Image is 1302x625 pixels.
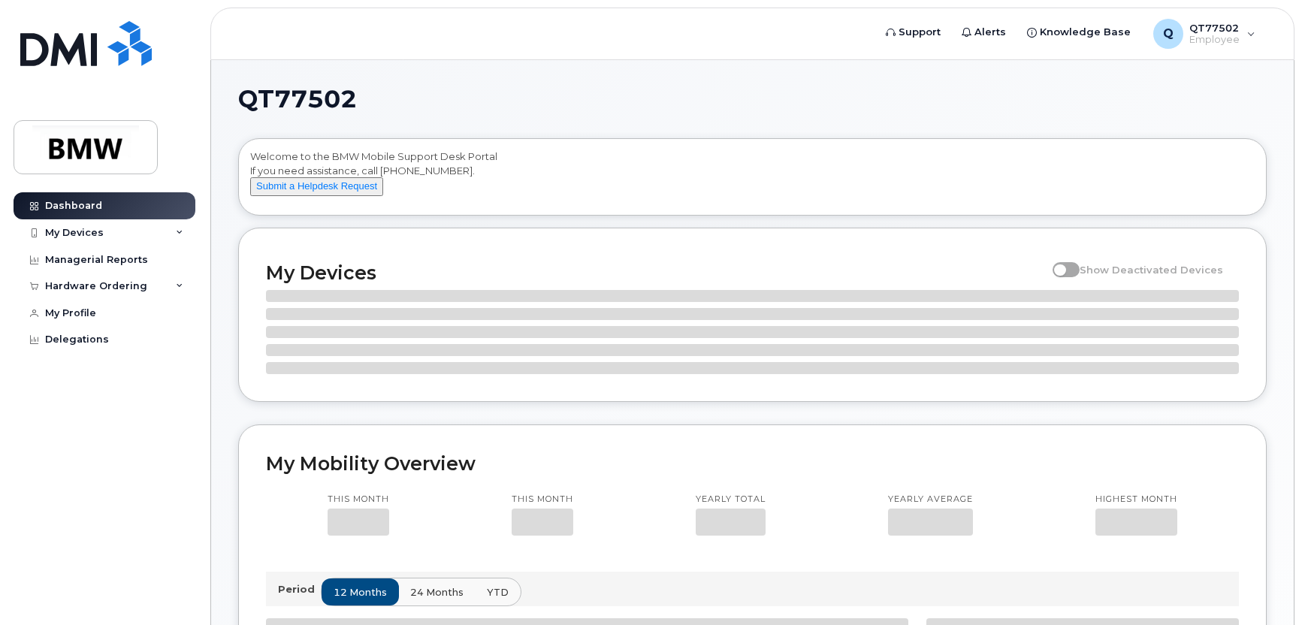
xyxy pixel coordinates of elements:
button: Submit a Helpdesk Request [250,177,383,196]
span: Show Deactivated Devices [1080,264,1223,276]
h2: My Mobility Overview [266,452,1239,475]
span: QT77502 [238,88,357,110]
span: 24 months [410,585,464,599]
input: Show Deactivated Devices [1053,255,1065,267]
div: Welcome to the BMW Mobile Support Desk Portal If you need assistance, call [PHONE_NUMBER]. [250,149,1255,210]
p: This month [328,494,389,506]
p: Yearly average [888,494,973,506]
h2: My Devices [266,261,1045,284]
p: Highest month [1095,494,1177,506]
a: Submit a Helpdesk Request [250,180,383,192]
p: This month [512,494,573,506]
p: Yearly total [696,494,766,506]
span: YTD [487,585,509,599]
p: Period [278,582,321,596]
